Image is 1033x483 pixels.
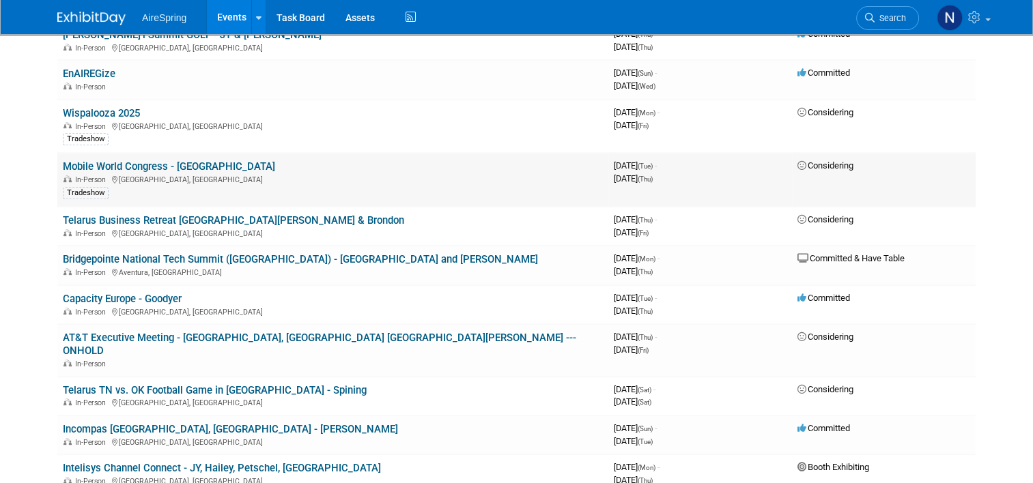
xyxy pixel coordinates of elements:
span: (Thu) [638,216,653,224]
span: [DATE] [614,214,657,224]
span: [DATE] [614,462,660,472]
span: In-Person [75,438,110,447]
span: [DATE] [614,423,657,433]
span: [DATE] [614,173,653,184]
span: (Sun) [638,70,653,77]
span: - [655,423,657,433]
span: (Thu) [638,334,653,341]
span: - [653,384,655,394]
span: - [657,107,660,117]
img: In-Person Event [63,438,72,445]
span: [DATE] [614,332,657,342]
span: AireSpring [142,12,186,23]
div: [GEOGRAPHIC_DATA], [GEOGRAPHIC_DATA] [63,396,603,407]
span: [DATE] [614,68,657,78]
img: In-Person Event [63,44,72,50]
img: In-Person Event [63,360,72,366]
span: (Thu) [638,175,653,183]
a: Telarus TN vs. OK Football Game in [GEOGRAPHIC_DATA] - Spining [63,384,367,396]
span: In-Person [75,398,110,407]
div: Tradeshow [63,133,109,145]
div: [GEOGRAPHIC_DATA], [GEOGRAPHIC_DATA] [63,227,603,238]
span: In-Person [75,229,110,238]
span: - [655,214,657,224]
span: (Fri) [638,122,649,130]
span: In-Person [75,44,110,53]
span: Considering [797,332,853,342]
span: - [657,253,660,263]
span: Considering [797,214,853,224]
span: In-Person [75,268,110,277]
span: (Mon) [638,255,655,263]
span: In-Person [75,83,110,91]
span: Considering [797,160,853,171]
span: - [655,160,657,171]
span: [DATE] [614,384,655,394]
span: (Tue) [638,438,653,445]
span: (Thu) [638,44,653,51]
span: - [655,293,657,303]
span: (Fri) [638,347,649,354]
span: (Fri) [638,229,649,237]
img: In-Person Event [63,175,72,182]
a: Incompas [GEOGRAPHIC_DATA], [GEOGRAPHIC_DATA] - [PERSON_NAME] [63,423,398,435]
span: [DATE] [614,396,651,407]
img: In-Person Event [63,398,72,405]
span: Booth Exhibiting [797,462,869,472]
span: Considering [797,384,853,394]
div: Tradeshow [63,187,109,199]
span: Committed [797,423,850,433]
span: [DATE] [614,107,660,117]
span: (Tue) [638,162,653,170]
span: [DATE] [614,266,653,276]
span: [DATE] [614,42,653,52]
span: Considering [797,107,853,117]
a: Wispalooza 2025 [63,107,140,119]
span: (Wed) [638,83,655,90]
span: (Mon) [638,464,655,471]
img: Natalie Pyron [937,5,963,31]
span: Committed [797,29,850,39]
span: (Thu) [638,31,653,38]
span: - [655,332,657,342]
span: [DATE] [614,306,653,316]
span: [DATE] [614,227,649,237]
div: [GEOGRAPHIC_DATA], [GEOGRAPHIC_DATA] [63,436,603,447]
span: [DATE] [614,80,655,91]
span: [DATE] [614,120,649,130]
img: ExhibitDay [57,12,126,25]
span: Committed & Have Table [797,253,905,263]
a: Bridgepointe National Tech Summit ([GEOGRAPHIC_DATA]) - [GEOGRAPHIC_DATA] and [PERSON_NAME] [63,253,538,265]
a: Capacity Europe - Goodyer [63,293,182,305]
span: (Sat) [638,398,651,406]
span: Committed [797,293,850,303]
span: - [657,462,660,472]
span: (Sun) [638,425,653,433]
img: In-Person Event [63,268,72,275]
span: (Thu) [638,268,653,276]
div: [GEOGRAPHIC_DATA], [GEOGRAPHIC_DATA] [63,173,603,184]
span: [DATE] [614,345,649,355]
div: [GEOGRAPHIC_DATA], [GEOGRAPHIC_DATA] [63,120,603,131]
div: [GEOGRAPHIC_DATA], [GEOGRAPHIC_DATA] [63,306,603,317]
span: [DATE] [614,29,657,39]
span: [DATE] [614,253,660,263]
span: - [655,29,657,39]
div: [GEOGRAPHIC_DATA], [GEOGRAPHIC_DATA] [63,42,603,53]
a: AT&T Executive Meeting - [GEOGRAPHIC_DATA], [GEOGRAPHIC_DATA] [GEOGRAPHIC_DATA][PERSON_NAME] --- ... [63,332,576,357]
img: In-Person Event [63,83,72,89]
span: (Sat) [638,386,651,394]
span: [DATE] [614,436,653,446]
a: EnAIREGize [63,68,115,80]
div: Aventura, [GEOGRAPHIC_DATA] [63,266,603,277]
a: Search [856,6,919,30]
a: Mobile World Congress - [GEOGRAPHIC_DATA] [63,160,275,173]
span: In-Person [75,122,110,131]
span: In-Person [75,308,110,317]
img: In-Person Event [63,308,72,314]
img: In-Person Event [63,229,72,236]
span: (Tue) [638,295,653,302]
a: Intelisys Channel Connect - JY, Hailey, Petschel, [GEOGRAPHIC_DATA] [63,462,381,474]
span: - [655,68,657,78]
a: Telarus Business Retreat [GEOGRAPHIC_DATA][PERSON_NAME] & Brondon [63,214,404,226]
